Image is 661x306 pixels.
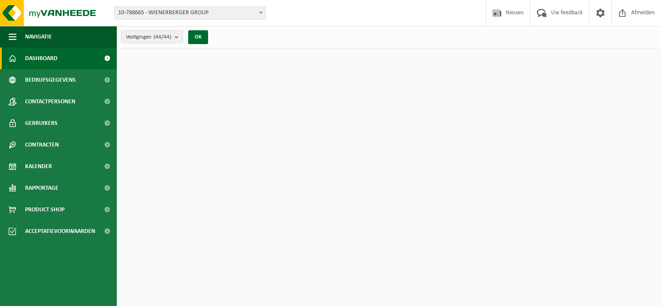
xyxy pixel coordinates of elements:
span: Rapportage [25,177,58,199]
span: Kalender [25,156,52,177]
span: Contactpersonen [25,91,75,112]
span: 10-788665 - WIENERBERGER GROUP [114,6,266,19]
span: Product Shop [25,199,64,220]
span: Gebruikers [25,112,58,134]
span: Vestigingen [126,31,171,44]
span: Acceptatievoorwaarden [25,220,95,242]
count: (44/44) [154,34,171,40]
span: Bedrijfsgegevens [25,69,76,91]
span: Dashboard [25,48,58,69]
span: 10-788665 - WIENERBERGER GROUP [115,7,265,19]
span: Contracten [25,134,59,156]
span: Navigatie [25,26,52,48]
button: OK [188,30,208,44]
button: Vestigingen(44/44) [121,30,183,43]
